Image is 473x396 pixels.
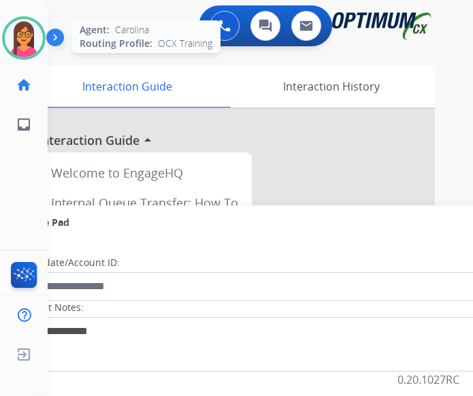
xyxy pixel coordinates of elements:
img: avatar [5,19,43,57]
label: Candidate/Account ID: [18,256,120,269]
span: Routing Profile: [80,37,152,50]
span: OCX Training [158,37,212,50]
span: Carolina [115,23,149,37]
div: Interaction History [227,65,435,108]
div: Interaction Guide [27,65,227,108]
p: 0.20.1027RC [397,372,459,388]
label: Contact Notes: [17,301,84,314]
mat-icon: inbox [16,116,32,133]
div: Internal Queue Transfer: How To [43,188,246,218]
mat-icon: home [16,77,32,93]
span: Agent: [80,23,110,37]
div: Welcome to EngageHQ [43,158,246,188]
